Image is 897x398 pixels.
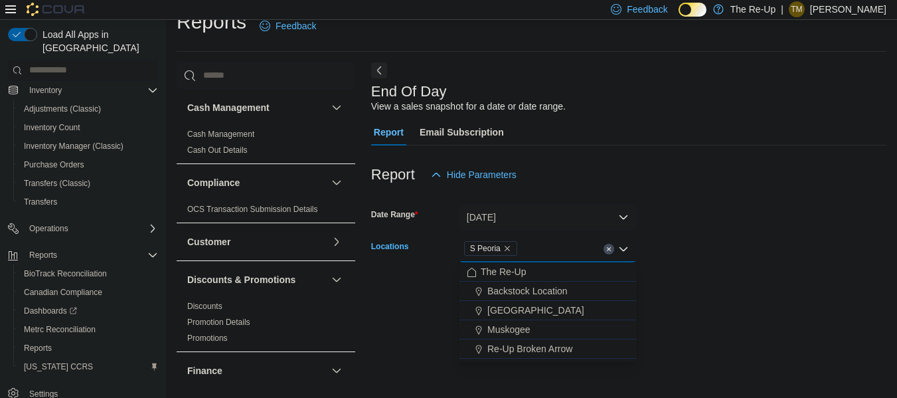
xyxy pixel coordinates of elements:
div: View a sales snapshot for a date or date range. [371,100,566,114]
button: Finance [329,363,345,379]
a: Dashboards [13,302,163,320]
button: The Re-Up [459,262,637,282]
button: Muskogee [459,320,637,340]
a: Reports [19,340,57,356]
span: Reports [24,247,158,263]
span: Report [374,119,404,146]
h3: Finance [187,364,222,377]
a: Discounts [187,302,222,311]
button: Discounts & Promotions [329,272,345,288]
h3: Customer [187,235,230,249]
a: Metrc Reconciliation [19,322,101,338]
h1: Reports [177,9,246,35]
button: Cash Management [329,100,345,116]
span: BioTrack Reconciliation [24,268,107,279]
button: Inventory [24,82,67,98]
a: Promotions [187,334,228,343]
span: Inventory Manager (Classic) [24,141,123,151]
h3: Cash Management [187,101,270,114]
span: Inventory Count [24,122,80,133]
button: Operations [3,219,163,238]
span: Reports [24,343,52,353]
button: [GEOGRAPHIC_DATA] [459,301,637,320]
span: Transfers (Classic) [19,175,158,191]
button: Metrc Reconciliation [13,320,163,339]
span: Purchase Orders [19,157,158,173]
h3: Compliance [187,176,240,189]
span: Inventory [29,85,62,96]
button: Customer [187,235,326,249]
button: Re-Up Broken Arrow [459,340,637,359]
span: [US_STATE] CCRS [24,361,93,372]
button: Remove S Peoria from selection in this group [503,245,511,252]
a: Cash Out Details [187,146,248,155]
button: Next [371,62,387,78]
h3: End Of Day [371,84,447,100]
a: Purchase Orders [19,157,90,173]
span: Hide Parameters [447,168,517,181]
button: Adjustments (Classic) [13,100,163,118]
button: BioTrack Reconciliation [13,264,163,283]
span: Transfers [24,197,57,207]
h3: Report [371,167,415,183]
label: Locations [371,241,409,252]
button: Hide Parameters [426,161,522,188]
button: Discounts & Promotions [187,273,326,286]
a: Cash Management [187,130,254,139]
button: Purchase Orders [13,155,163,174]
p: | [781,1,783,17]
div: Cash Management [177,126,355,163]
button: [DATE] [459,204,637,231]
span: Metrc Reconciliation [24,324,96,335]
a: [US_STATE] CCRS [19,359,98,375]
span: Feedback [627,3,667,16]
button: Inventory Manager (Classic) [13,137,163,155]
h3: Discounts & Promotions [187,273,295,286]
span: Canadian Compliance [24,287,102,298]
button: Clear input [604,244,614,254]
button: Backstock Location [459,282,637,301]
span: Canadian Compliance [19,284,158,300]
span: Operations [24,221,158,237]
a: Feedback [254,13,321,39]
img: Cova [27,3,86,16]
button: Cash Management [187,101,326,114]
button: Compliance [187,176,326,189]
button: Finance [187,364,326,377]
span: Transfers (Classic) [24,178,90,189]
span: Adjustments (Classic) [24,104,101,114]
span: Dashboards [19,303,158,319]
a: BioTrack Reconciliation [19,266,112,282]
button: [US_STATE] CCRS [13,357,163,376]
a: OCS Transaction Submission Details [187,205,318,214]
button: Customer [329,234,345,250]
a: Inventory Manager (Classic) [19,138,129,154]
div: Choose from the following options [459,262,637,359]
input: Dark Mode [679,3,706,17]
span: Inventory [24,82,158,98]
span: Washington CCRS [19,359,158,375]
a: Inventory Count [19,120,86,136]
span: Dashboards [24,306,77,316]
button: Reports [3,246,163,264]
button: Transfers (Classic) [13,174,163,193]
span: BioTrack Reconciliation [19,266,158,282]
span: Backstock Location [487,284,568,298]
span: Metrc Reconciliation [19,322,158,338]
span: The Re-Up [481,265,526,278]
span: Inventory Manager (Classic) [19,138,158,154]
span: TM [791,1,802,17]
a: Transfers (Classic) [19,175,96,191]
span: Muskogee [487,323,530,336]
span: S Peoria [464,241,517,256]
button: Compliance [329,175,345,191]
p: [PERSON_NAME] [810,1,886,17]
a: Promotion Details [187,318,250,327]
span: Adjustments (Classic) [19,101,158,117]
button: Reports [13,339,163,357]
span: Operations [29,223,68,234]
a: Adjustments (Classic) [19,101,106,117]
